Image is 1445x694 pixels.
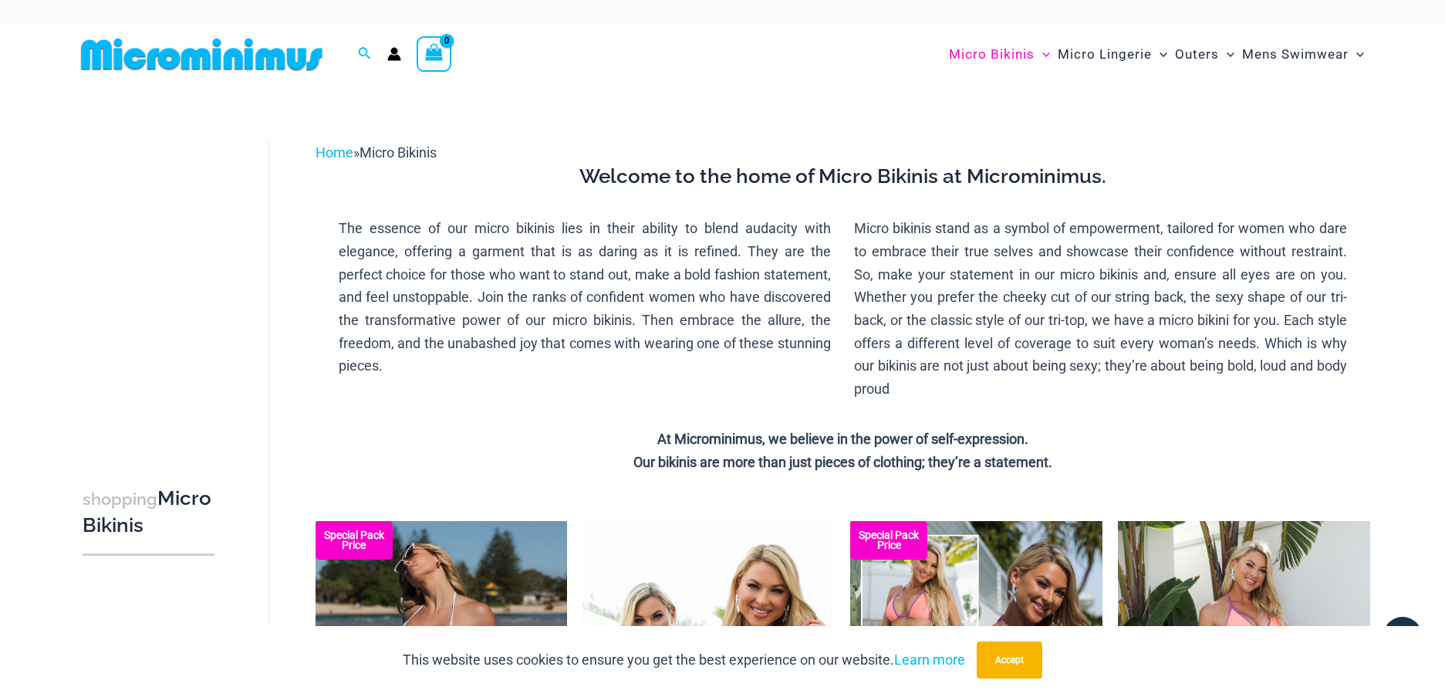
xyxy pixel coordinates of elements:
[403,648,965,672] p: This website uses cookies to ensure you get the best experience on our website.
[1238,31,1368,78] a: Mens SwimwearMenu ToggleMenu Toggle
[1058,35,1152,74] span: Micro Lingerie
[83,489,157,509] span: shopping
[945,31,1054,78] a: Micro BikinisMenu ToggleMenu Toggle
[894,652,965,668] a: Learn more
[316,144,353,161] a: Home
[657,431,1028,447] strong: At Microminimus, we believe in the power of self-expression.
[387,47,401,61] a: Account icon link
[1219,35,1234,74] span: Menu Toggle
[854,217,1347,401] p: Micro bikinis stand as a symbol of empowerment, tailored for women who dare to embrace their true...
[633,454,1052,470] strong: Our bikinis are more than just pieces of clothing; they’re a statement.
[1242,35,1349,74] span: Mens Swimwear
[949,35,1035,74] span: Micro Bikinis
[977,642,1042,679] button: Accept
[1035,35,1050,74] span: Menu Toggle
[83,129,221,438] iframe: TrustedSite Certified
[850,530,927,550] b: Special Pack Price
[316,144,437,161] span: »
[339,217,832,377] p: The essence of our micro bikinis lies in their ability to blend audacity with elegance, offering ...
[1152,35,1167,74] span: Menu Toggle
[417,36,452,72] a: View Shopping Cart, empty
[1175,35,1219,74] span: Outers
[1171,31,1238,78] a: OutersMenu ToggleMenu Toggle
[327,164,1359,190] h3: Welcome to the home of Micro Bikinis at Microminimus.
[1054,31,1171,78] a: Micro LingerieMenu ToggleMenu Toggle
[1349,35,1364,74] span: Menu Toggle
[943,29,1371,80] nav: Site Navigation
[358,45,372,64] a: Search icon link
[83,486,214,539] h3: Micro Bikinis
[75,37,329,72] img: MM SHOP LOGO FLAT
[360,144,437,161] span: Micro Bikinis
[316,530,393,550] b: Special Pack Price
